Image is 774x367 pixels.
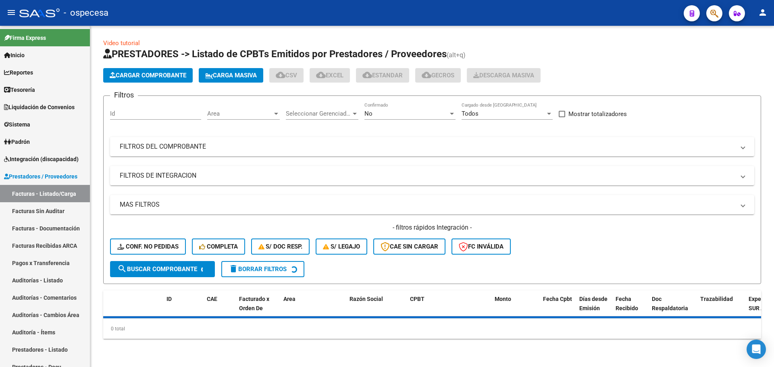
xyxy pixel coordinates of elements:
[462,110,479,117] span: Todos
[120,200,735,209] mat-panel-title: MAS FILTROS
[362,70,372,80] mat-icon: cloud_download
[110,72,186,79] span: Cargar Comprobante
[110,238,186,255] button: Conf. no pedidas
[491,290,540,326] datatable-header-cell: Monto
[221,261,304,277] button: Borrar Filtros
[467,68,541,83] app-download-masive: Descarga masiva de comprobantes (adjuntos)
[283,296,295,302] span: Area
[4,120,30,129] span: Sistema
[110,223,754,232] h4: - filtros rápidos Integración -
[120,142,735,151] mat-panel-title: FILTROS DEL COMPROBANTE
[451,238,511,255] button: FC Inválida
[110,137,754,156] mat-expansion-panel-header: FILTROS DEL COMPROBANTE
[110,89,138,101] h3: Filtros
[576,290,612,326] datatable-header-cell: Días desde Emisión
[251,238,310,255] button: S/ Doc Resp.
[199,68,263,83] button: Carga Masiva
[4,33,46,42] span: Firma Express
[652,296,688,311] span: Doc Respaldatoria
[276,72,297,79] span: CSV
[467,68,541,83] button: Descarga Masiva
[4,103,75,112] span: Liquidación de Convenios
[316,72,343,79] span: EXCEL
[4,51,25,60] span: Inicio
[207,296,217,302] span: CAE
[649,290,697,326] datatable-header-cell: Doc Respaldatoria
[700,296,733,302] span: Trazabilidad
[323,243,360,250] span: S/ legajo
[540,290,576,326] datatable-header-cell: Fecha Cpbt
[103,319,761,339] div: 0 total
[229,265,287,273] span: Borrar Filtros
[117,243,179,250] span: Conf. no pedidas
[407,290,491,326] datatable-header-cell: CPBT
[422,72,454,79] span: Gecros
[747,340,766,359] div: Open Intercom Messenger
[473,72,534,79] span: Descarga Masiva
[229,264,238,274] mat-icon: delete
[110,261,215,277] button: Buscar Comprobante
[4,85,35,94] span: Tesorería
[204,290,236,326] datatable-header-cell: CAE
[280,290,335,326] datatable-header-cell: Area
[579,296,608,311] span: Días desde Emisión
[4,68,33,77] span: Reportes
[422,70,431,80] mat-icon: cloud_download
[163,290,204,326] datatable-header-cell: ID
[120,171,735,180] mat-panel-title: FILTROS DE INTEGRACION
[616,296,638,311] span: Fecha Recibido
[316,238,367,255] button: S/ legajo
[236,290,280,326] datatable-header-cell: Facturado x Orden De
[697,290,745,326] datatable-header-cell: Trazabilidad
[373,238,445,255] button: CAE SIN CARGAR
[6,8,16,17] mat-icon: menu
[316,70,326,80] mat-icon: cloud_download
[568,109,627,119] span: Mostrar totalizadores
[103,39,140,47] a: Video tutorial
[350,296,383,302] span: Razón Social
[117,264,127,274] mat-icon: search
[166,296,172,302] span: ID
[4,172,77,181] span: Prestadores / Proveedores
[64,4,108,22] span: - ospecesa
[258,243,303,250] span: S/ Doc Resp.
[103,48,447,60] span: PRESTADORES -> Listado de CPBTs Emitidos por Prestadores / Proveedores
[117,265,197,273] span: Buscar Comprobante
[447,51,466,59] span: (alt+q)
[192,238,245,255] button: Completa
[286,110,351,117] span: Seleccionar Gerenciador
[356,68,409,83] button: Estandar
[495,296,511,302] span: Monto
[543,296,572,302] span: Fecha Cpbt
[410,296,424,302] span: CPBT
[459,243,504,250] span: FC Inválida
[110,166,754,185] mat-expansion-panel-header: FILTROS DE INTEGRACION
[381,243,438,250] span: CAE SIN CARGAR
[758,8,768,17] mat-icon: person
[199,243,238,250] span: Completa
[4,155,79,164] span: Integración (discapacidad)
[205,72,257,79] span: Carga Masiva
[103,68,193,83] button: Cargar Comprobante
[110,195,754,214] mat-expansion-panel-header: MAS FILTROS
[207,110,273,117] span: Area
[362,72,403,79] span: Estandar
[364,110,372,117] span: No
[4,137,30,146] span: Padrón
[239,296,269,311] span: Facturado x Orden De
[310,68,350,83] button: EXCEL
[269,68,304,83] button: CSV
[415,68,461,83] button: Gecros
[276,70,285,80] mat-icon: cloud_download
[612,290,649,326] datatable-header-cell: Fecha Recibido
[346,290,407,326] datatable-header-cell: Razón Social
